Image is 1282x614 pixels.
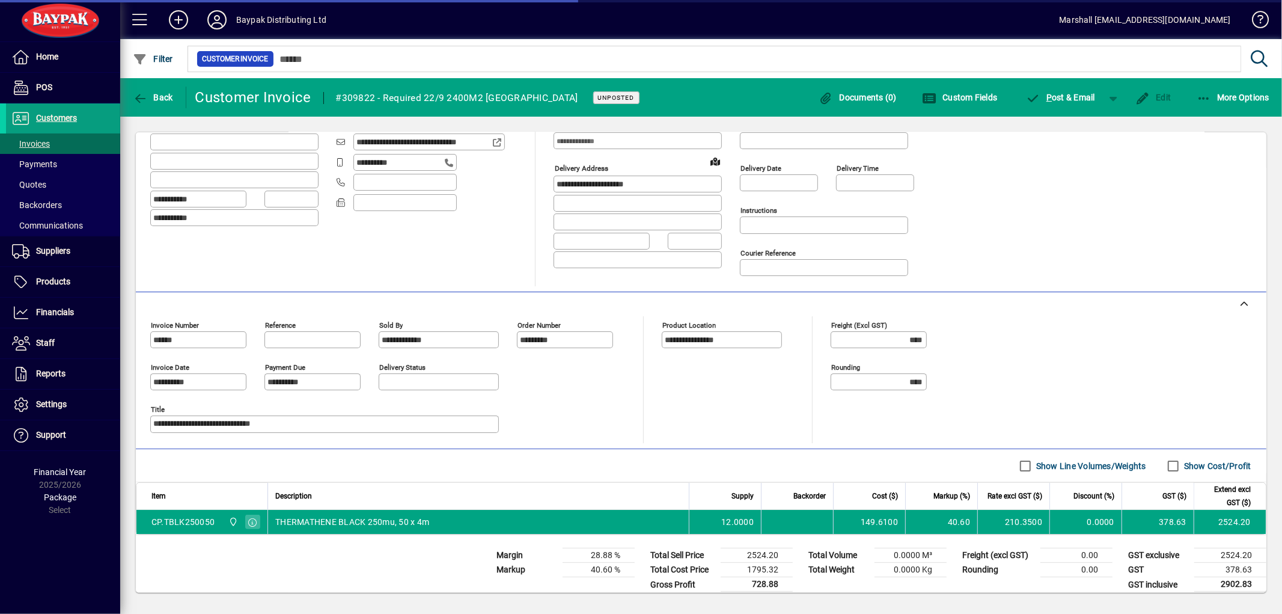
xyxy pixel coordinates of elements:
[133,54,173,64] span: Filter
[1194,577,1266,592] td: 2902.83
[379,363,426,372] mat-label: Delivery status
[36,82,52,92] span: POS
[379,321,403,330] mat-label: Sold by
[875,548,947,563] td: 0.0000 M³
[875,563,947,577] td: 0.0000 Kg
[1049,510,1122,534] td: 0.0000
[151,516,215,528] div: CP.TBLK250050
[985,516,1042,528] div: 210.3500
[336,88,578,108] div: #309822 - Required 22/9 2400M2 [GEOGRAPHIC_DATA]
[151,321,199,330] mat-label: Invoice number
[36,246,70,256] span: Suppliers
[225,515,239,529] span: Baypak - Onekawa
[36,52,58,61] span: Home
[6,154,120,174] a: Payments
[1201,483,1251,509] span: Extend excl GST ($)
[644,548,721,563] td: Total Sell Price
[6,195,120,215] a: Backorders
[802,548,875,563] td: Total Volume
[1243,2,1267,41] a: Knowledge Base
[1122,563,1194,577] td: GST
[644,577,721,592] td: Gross Profit
[1132,87,1174,108] button: Edit
[1040,563,1113,577] td: 0.00
[1040,548,1113,563] td: 0.00
[130,87,176,108] button: Back
[265,363,305,372] mat-label: Payment due
[151,363,189,372] mat-label: Invoice date
[36,430,66,440] span: Support
[6,174,120,195] a: Quotes
[721,548,793,563] td: 2524.20
[12,180,46,189] span: Quotes
[872,490,898,503] span: Cost ($)
[1046,93,1052,102] span: P
[831,321,887,330] mat-label: Freight (excl GST)
[740,164,781,173] mat-label: Delivery date
[12,159,57,169] span: Payments
[517,321,561,330] mat-label: Order number
[721,563,793,577] td: 1795.32
[275,516,429,528] span: THERMATHENE BLACK 250mu, 50 x 4m
[1122,577,1194,592] td: GST inclusive
[956,563,1040,577] td: Rounding
[36,277,70,286] span: Products
[1194,548,1266,563] td: 2524.20
[706,152,725,171] a: View on map
[6,267,120,297] a: Products
[6,420,120,450] a: Support
[6,298,120,328] a: Financials
[1060,10,1231,29] div: Marshall [EMAIL_ADDRESS][DOMAIN_NAME]
[36,113,77,123] span: Customers
[151,405,165,414] mat-label: Title
[721,577,793,592] td: 728.88
[1197,93,1270,102] span: More Options
[202,53,269,65] span: Customer Invoice
[1162,490,1186,503] span: GST ($)
[195,88,311,107] div: Customer Invoice
[12,221,83,230] span: Communications
[1135,93,1171,102] span: Edit
[721,516,754,528] span: 12.0000
[731,490,754,503] span: Supply
[151,490,166,503] span: Item
[44,493,76,502] span: Package
[1073,490,1114,503] span: Discount (%)
[6,134,120,154] a: Invoices
[36,369,66,378] span: Reports
[1122,548,1194,563] td: GST exclusive
[133,93,173,102] span: Back
[987,490,1042,503] span: Rate excl GST ($)
[905,510,977,534] td: 40.60
[563,548,635,563] td: 28.88 %
[159,9,198,31] button: Add
[740,206,777,215] mat-label: Instructions
[598,94,635,102] span: Unposted
[490,548,563,563] td: Margin
[6,359,120,389] a: Reports
[36,338,55,348] span: Staff
[490,563,563,577] td: Markup
[130,48,176,70] button: Filter
[1194,510,1266,534] td: 2524.20
[662,321,716,330] mat-label: Product location
[6,215,120,236] a: Communications
[265,321,296,330] mat-label: Reference
[933,490,970,503] span: Markup (%)
[956,548,1040,563] td: Freight (excl GST)
[837,164,879,173] mat-label: Delivery time
[802,563,875,577] td: Total Weight
[6,390,120,420] a: Settings
[1122,510,1194,534] td: 378.63
[236,10,326,29] div: Baypak Distributing Ltd
[1020,87,1102,108] button: Post & Email
[275,490,312,503] span: Description
[1194,563,1266,577] td: 378.63
[36,307,74,317] span: Financials
[198,9,236,31] button: Profile
[12,139,50,149] span: Invoices
[6,328,120,358] a: Staff
[1194,87,1273,108] button: More Options
[819,93,897,102] span: Documents (0)
[919,87,1001,108] button: Custom Fields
